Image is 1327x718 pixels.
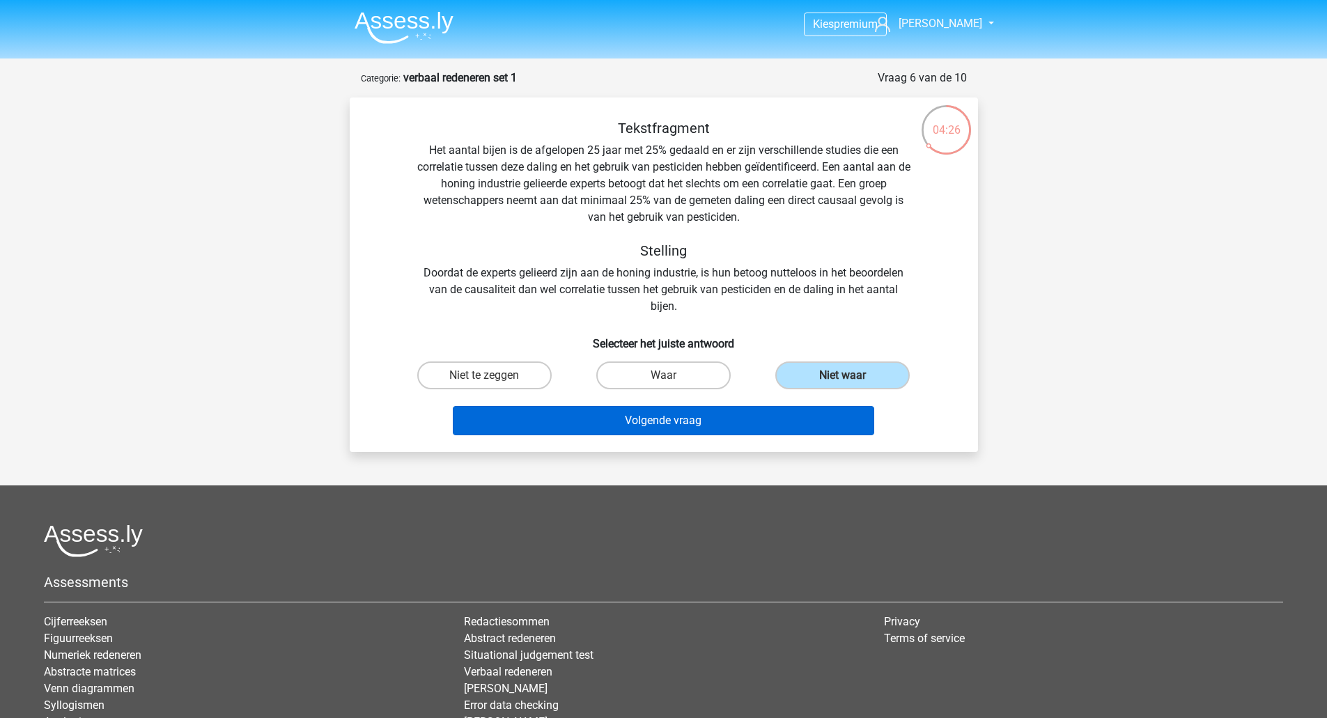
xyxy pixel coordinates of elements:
span: [PERSON_NAME] [899,17,982,30]
a: Situational judgement test [464,648,593,662]
a: [PERSON_NAME] [464,682,548,695]
label: Niet te zeggen [417,361,552,389]
a: [PERSON_NAME] [869,15,984,32]
a: Syllogismen [44,699,104,712]
span: premium [834,17,878,31]
a: Kiespremium [805,15,886,33]
div: Het aantal bijen is de afgelopen 25 jaar met 25% gedaald en er zijn verschillende studies die een... [372,120,956,315]
div: 04:26 [920,104,972,139]
span: Kies [813,17,834,31]
a: Abstracte matrices [44,665,136,678]
a: Figuurreeksen [44,632,113,645]
small: Categorie: [361,73,401,84]
h6: Selecteer het juiste antwoord [372,326,956,350]
label: Waar [596,361,731,389]
strong: verbaal redeneren set 1 [403,71,517,84]
h5: Stelling [417,242,911,259]
div: Vraag 6 van de 10 [878,70,967,86]
a: Venn diagrammen [44,682,134,695]
h5: Tekstfragment [417,120,911,136]
img: Assessly [355,11,453,44]
label: Niet waar [775,361,910,389]
h5: Assessments [44,574,1283,591]
button: Volgende vraag [453,406,874,435]
img: Assessly logo [44,524,143,557]
a: Terms of service [884,632,965,645]
a: Redactiesommen [464,615,550,628]
a: Numeriek redeneren [44,648,141,662]
a: Cijferreeksen [44,615,107,628]
a: Error data checking [464,699,559,712]
a: Privacy [884,615,920,628]
a: Verbaal redeneren [464,665,552,678]
a: Abstract redeneren [464,632,556,645]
